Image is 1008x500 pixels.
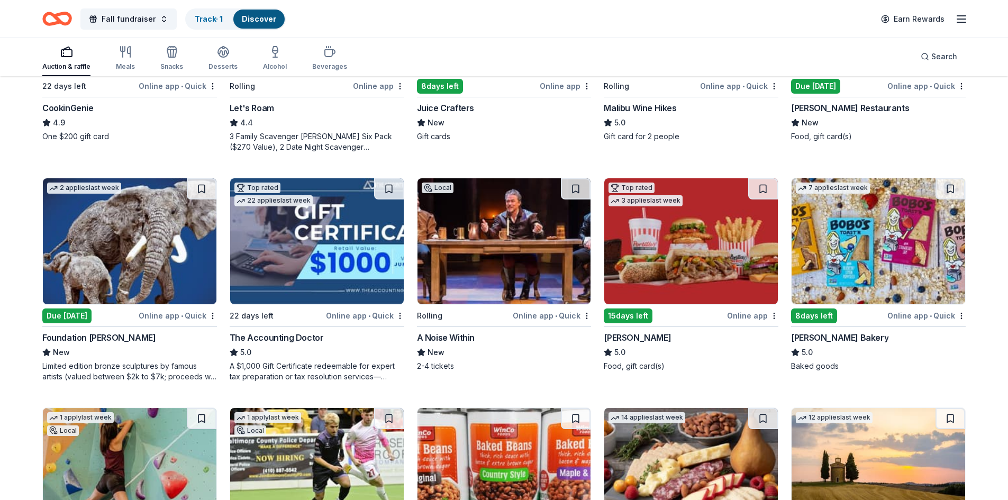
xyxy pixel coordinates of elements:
div: Local [47,425,79,436]
button: Meals [116,41,135,76]
div: Auction & raffle [42,62,90,71]
div: Meals [116,62,135,71]
div: 8 days left [791,308,837,323]
div: Local [234,425,266,436]
div: Online app Quick [700,79,778,93]
div: [PERSON_NAME] Bakery [791,331,888,344]
img: Image for Bobo's Bakery [792,178,965,304]
button: Desserts [208,41,238,76]
div: 12 applies last week [796,412,873,423]
span: • [742,82,744,90]
a: Image for Foundation Michelangelo2 applieslast weekDue [DATE]Online app•QuickFoundation [PERSON_N... [42,178,217,382]
button: Search [912,46,966,67]
div: Top rated [609,183,655,193]
div: Snacks [160,62,183,71]
span: Fall fundraiser [102,13,156,25]
div: Alcohol [263,62,287,71]
span: • [181,312,183,320]
div: Top rated [234,183,280,193]
div: 3 Family Scavenger [PERSON_NAME] Six Pack ($270 Value), 2 Date Night Scavenger [PERSON_NAME] Two ... [230,131,404,152]
div: 22 days left [42,80,86,93]
div: Due [DATE] [791,79,840,94]
div: Online app [540,79,591,93]
img: Image for Portillo's [604,178,778,304]
div: 22 days left [230,310,274,322]
span: New [802,116,819,129]
div: Online app [353,79,404,93]
div: 8 days left [417,79,463,94]
div: [PERSON_NAME] [604,331,671,344]
span: 5.0 [802,346,813,359]
div: Online app Quick [326,309,404,322]
a: Earn Rewards [875,10,951,29]
div: Rolling [417,310,442,322]
button: Beverages [312,41,347,76]
a: Track· 1 [195,14,223,23]
div: Online app Quick [513,309,591,322]
div: 15 days left [604,308,652,323]
div: Online app Quick [139,309,217,322]
span: • [368,312,370,320]
img: Image for A Noise Within [417,178,591,304]
div: A Noise Within [417,331,475,344]
div: Online app Quick [887,309,966,322]
span: 4.4 [240,116,253,129]
div: Gift card for 2 people [604,131,778,142]
div: Let's Roam [230,102,274,114]
a: Home [42,6,72,31]
div: Food, gift card(s) [791,131,966,142]
div: Food, gift card(s) [604,361,778,371]
span: 5.0 [614,116,625,129]
div: The Accounting Doctor [230,331,324,344]
div: Rolling [604,80,629,93]
span: • [930,312,932,320]
div: Beverages [312,62,347,71]
span: • [555,312,557,320]
button: Alcohol [263,41,287,76]
div: Online app Quick [139,79,217,93]
div: CookinGenie [42,102,94,114]
div: 1 apply last week [234,412,301,423]
div: Juice Crafters [417,102,474,114]
span: New [428,346,444,359]
div: A $1,000 Gift Certificate redeemable for expert tax preparation or tax resolution services—recipi... [230,361,404,382]
div: Gift cards [417,131,592,142]
div: 14 applies last week [609,412,685,423]
a: Image for The Accounting DoctorTop rated22 applieslast week22 days leftOnline app•QuickThe Accoun... [230,178,404,382]
div: Due [DATE] [42,308,92,323]
div: [PERSON_NAME] Restaurants [791,102,909,114]
span: New [428,116,444,129]
img: Image for Foundation Michelangelo [43,178,216,304]
span: 5.0 [614,346,625,359]
a: Image for A Noise WithinLocalRollingOnline app•QuickA Noise WithinNew2-4 tickets [417,178,592,371]
div: 3 applies last week [609,195,683,206]
div: Online app Quick [887,79,966,93]
button: Auction & raffle [42,41,90,76]
div: Baked goods [791,361,966,371]
div: Online app [727,309,778,322]
a: Discover [242,14,276,23]
div: 1 apply last week [47,412,114,423]
div: Local [422,183,453,193]
button: Track· 1Discover [185,8,286,30]
div: 7 applies last week [796,183,870,194]
button: Fall fundraiser [80,8,177,30]
img: Image for The Accounting Doctor [230,178,404,304]
div: Desserts [208,62,238,71]
div: Rolling [230,80,255,93]
div: 2-4 tickets [417,361,592,371]
button: Snacks [160,41,183,76]
div: One $200 gift card [42,131,217,142]
span: 4.9 [53,116,65,129]
span: New [53,346,70,359]
div: 2 applies last week [47,183,121,194]
div: Foundation [PERSON_NAME] [42,331,156,344]
div: Limited edition bronze sculptures by famous artists (valued between $2k to $7k; proceeds will spl... [42,361,217,382]
a: Image for Portillo'sTop rated3 applieslast week15days leftOnline app[PERSON_NAME]5.0Food, gift ca... [604,178,778,371]
span: • [181,82,183,90]
a: Image for Bobo's Bakery7 applieslast week8days leftOnline app•Quick[PERSON_NAME] Bakery5.0Baked g... [791,178,966,371]
span: Search [931,50,957,63]
div: Malibu Wine Hikes [604,102,676,114]
div: 22 applies last week [234,195,313,206]
span: • [930,82,932,90]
